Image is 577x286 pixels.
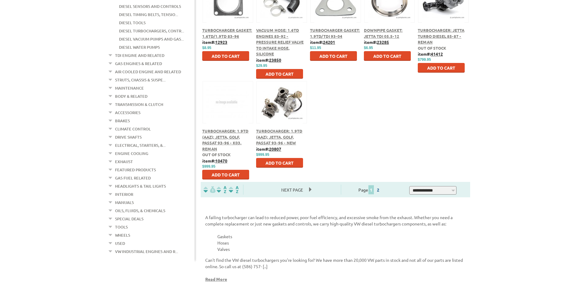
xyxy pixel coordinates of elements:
a: Turbocharger: Jetta Turbo Diesel 85-87 - Reman [418,28,464,44]
a: Maintenance [115,84,144,92]
b: item#: [310,39,335,45]
a: Interior [115,190,133,198]
a: Turbocharger Gasket: 1.6TD/1.9TD 83-96 [202,28,252,39]
a: Diesel Vacuum Pumps and Gas... [119,35,184,43]
a: Next Page [275,187,309,192]
span: $799.95 [418,58,431,62]
a: Diesel Water Pumps [119,43,160,51]
u: 12923 [215,39,227,45]
a: Brakes [115,117,130,125]
span: Add to Cart [265,71,294,77]
a: Turbocharger: 1.9TD (AAZ); Jetta, Golf, Passat 93-96 - K03, Reman [202,128,249,151]
a: Accessories [115,109,140,117]
span: Add to Cart [212,53,240,59]
a: Tools [115,223,128,231]
a: Diesel Tools [119,19,146,27]
button: Add to Cart [256,158,303,168]
b: item#: [256,146,281,152]
span: Add to Cart [319,53,348,59]
button: Add to Cart [202,51,249,61]
b: item#: [418,51,443,57]
button: Add to Cart [364,51,411,61]
a: Read More [205,276,227,282]
span: Add to Cart [427,65,455,71]
u: 24201 [323,39,335,45]
span: $999.95 [202,164,215,169]
span: Add to Cart [265,160,294,166]
li: Hoses [217,240,466,246]
p: A failing turbocharger can lead to reduced power, poor fuel efficiency, and excessive smoke from ... [205,214,466,227]
img: filterpricelow.svg [203,186,216,193]
a: Body & Related [115,92,147,100]
a: Oils, Fluids, & Chemicals [115,207,165,215]
u: 23285 [377,39,389,45]
span: $999.95 [256,153,269,157]
button: Add to Cart [202,170,249,179]
a: Struts, Chassis & Suspe... [115,76,166,84]
a: TDI Engine and Related [115,51,164,59]
span: $29.95 [256,64,267,68]
span: Out of stock [202,152,231,157]
a: Downpipe Gasket: Jetta TDI 05.5-12 [364,28,403,39]
a: Diesel Turbochargers, Contr... [119,27,184,35]
img: Sort by Headline [216,186,228,193]
a: Diesel Sensors and Controls [119,2,181,10]
a: Special Deals [115,215,143,223]
a: 2 [375,187,381,192]
b: item#: [256,57,281,63]
a: Featured Products [115,166,156,174]
p: Can't find the VW diesel turbochargers you're looking for? We have more than 20,000 VW parts in s... [205,257,466,270]
b: item#: [202,39,227,45]
a: VW Industrial Engines and R... [115,248,178,255]
span: $8.95 [202,46,211,50]
u: 20807 [269,146,281,152]
button: Add to Cart [256,69,303,79]
a: Exhaust [115,158,133,166]
span: $6.95 [364,46,373,50]
b: item#: [202,158,227,163]
span: Next Page [275,185,309,194]
span: Out of stock [418,45,446,51]
a: Turbocharger Gasket: 1.9TD/TDI 93-04 [310,28,360,39]
a: Used [115,239,125,247]
a: Drive Shafts [115,133,142,141]
span: 1 [368,185,374,194]
li: Valves [217,246,466,252]
span: Add to Cart [373,53,401,59]
a: Gas Engines & Related [115,60,162,67]
div: Page [341,185,399,195]
u: 41412 [431,51,443,57]
a: Air Cooled Engine and Related [115,68,181,76]
a: Manuals [115,199,134,206]
a: Headlights & Tail Lights [115,182,166,190]
a: Wheels [115,231,130,239]
img: Sort by Sales Rank [228,186,240,193]
a: Turbocharger: 1.9TD (AAZ); Jetta, Golf, Passat 93-96 - New [256,128,302,145]
u: 23850 [269,57,281,63]
span: $11.95 [310,46,321,50]
a: Electrical, Starters, &... [115,141,166,149]
button: Add to Cart [310,51,357,61]
li: Gaskets [217,233,466,240]
a: Transmission & Clutch [115,100,163,108]
a: Engine Cooling [115,150,148,157]
span: Add to Cart [212,172,240,177]
u: 10470 [215,158,227,163]
a: Climate Control [115,125,151,133]
a: Gas Fuel Related [115,174,151,182]
b: item#: [364,39,389,45]
a: Diesel Timing Belts, Tensio... [119,11,178,18]
button: Add to Cart [418,63,465,73]
a: Vacuum Hose: 1.6TD engines 83-92 - Pressure Relief Valve to Intake Hose, Silicone [256,28,304,56]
